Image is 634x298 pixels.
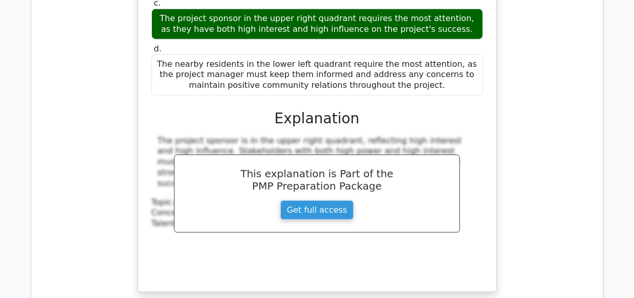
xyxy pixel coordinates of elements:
[151,54,483,96] div: The nearby residents in the lower left quadrant require the most attention, as the project manage...
[151,197,483,208] div: Topic:
[154,44,162,53] span: d.
[151,9,483,40] div: The project sponsor in the upper right quadrant requires the most attention, as they have both hi...
[151,197,483,229] div: Talent Triangle:
[151,208,483,218] div: Concept:
[158,136,477,189] div: The project sponsor is in the upper right quadrant, reflecting high interest and high influence. ...
[158,110,477,127] h3: Explanation
[280,200,354,220] a: Get full access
